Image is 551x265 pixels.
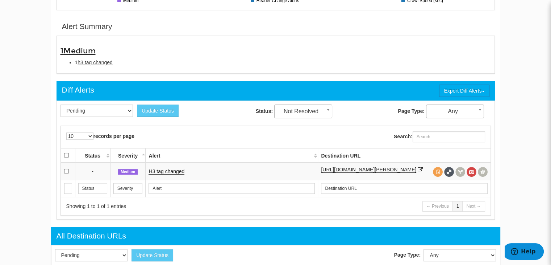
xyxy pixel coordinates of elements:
[433,167,443,177] span: View source
[318,148,491,163] th: Destination URL
[256,108,273,114] strong: Status:
[394,131,485,142] label: Search:
[146,148,318,163] th: Alert: activate to sort column ascending
[66,132,93,140] select: records per page
[66,203,267,210] div: Showing 1 to 1 of 1 entries
[275,106,332,117] span: Not Resolved
[467,167,476,177] span: View screenshot
[78,183,107,194] input: Search
[110,148,146,163] th: Severity: activate to sort column descending
[462,201,485,212] a: Next →
[478,167,488,177] span: Compare screenshots
[118,169,138,175] span: Medium
[75,59,491,66] li: 1
[75,163,110,180] td: -
[321,183,487,194] input: Search
[66,132,135,140] label: records per page
[394,251,422,258] label: Page Type:
[113,183,143,194] input: Search
[60,46,96,56] span: 1
[132,249,173,261] button: Update Status
[137,105,179,117] button: Update Status
[444,167,454,177] span: Full Source Diff
[78,60,113,65] span: h3 tag changed
[426,105,484,118] span: Any
[62,21,112,32] div: Alert Summary
[505,243,544,261] iframe: Opens a widget where you can find more information
[63,46,96,56] span: Medium
[452,201,463,212] a: 1
[413,131,485,142] input: Search:
[75,148,110,163] th: Status: activate to sort column ascending
[57,231,126,241] div: All Destination URLs
[274,105,332,118] span: Not Resolved
[62,85,94,95] div: Diff Alerts
[426,106,484,117] span: Any
[149,183,315,194] input: Search
[149,168,184,175] a: H3 tag changed
[455,167,465,177] span: View headers
[398,108,425,114] strong: Page Type:
[422,201,453,212] a: ← Previous
[321,167,416,173] a: [URL][DOMAIN_NAME][PERSON_NAME]
[64,183,72,194] input: Search
[439,85,489,97] button: Export Diff Alerts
